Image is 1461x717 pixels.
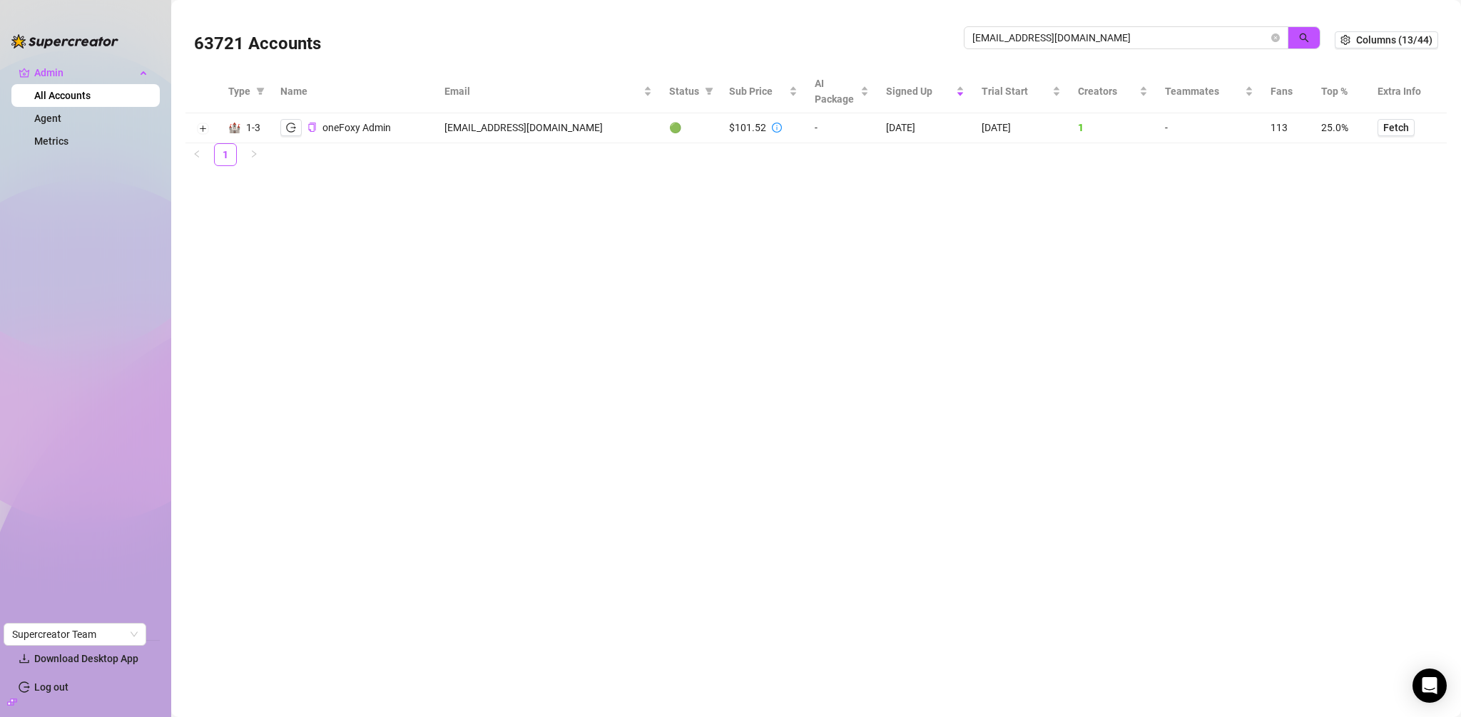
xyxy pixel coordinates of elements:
th: Sub Price [721,70,806,113]
div: 1-3 [246,120,260,135]
span: crown [19,67,30,78]
th: Email [436,70,661,113]
h3: 63721 Accounts [194,33,321,56]
span: 25.0% [1321,122,1348,133]
img: logo-BBDzfeDw.svg [11,34,118,48]
span: Signed Up [886,83,954,99]
th: Teammates [1156,70,1263,113]
th: Creators [1069,70,1156,113]
span: Fetch [1383,122,1409,133]
span: Email [444,83,641,99]
td: [DATE] [877,113,974,143]
th: Top % [1313,70,1369,113]
span: build [7,697,17,707]
button: Columns (13/44) [1335,31,1438,48]
td: [EMAIL_ADDRESS][DOMAIN_NAME] [436,113,661,143]
span: setting [1340,35,1350,45]
span: 113 [1271,122,1288,133]
a: 1 [215,144,236,165]
td: [DATE] [973,113,1069,143]
li: Next Page [243,143,265,166]
button: Copy Account UID [307,123,317,133]
span: Status [669,83,699,99]
span: download [19,653,30,664]
span: 🟢 [669,122,681,133]
a: Metrics [34,135,68,147]
th: Extra Info [1369,70,1447,113]
li: 1 [214,143,237,166]
span: filter [702,81,716,102]
a: Log out [34,681,68,693]
span: Trial Start [982,83,1049,99]
th: Fans [1262,70,1312,113]
button: right [243,143,265,166]
th: Signed Up [877,70,974,113]
span: search [1299,33,1309,43]
span: logout [286,123,296,133]
a: All Accounts [34,90,91,101]
div: 🏰 [228,120,240,135]
span: Admin [34,61,136,84]
td: - [806,113,877,143]
span: filter [705,87,713,96]
li: Previous Page [185,143,208,166]
a: Agent [34,113,61,124]
div: $101.52 [729,120,766,135]
span: left [193,150,201,158]
span: AI Package [815,76,857,107]
span: 1 [1078,122,1084,133]
span: right [250,150,258,158]
span: Columns (13/44) [1356,34,1432,46]
span: oneFoxy Admin [322,122,391,133]
span: filter [253,81,268,102]
span: Creators [1078,83,1136,99]
span: filter [256,87,265,96]
th: Trial Start [973,70,1069,113]
span: copy [307,123,317,132]
input: Search by UID / Name / Email / Creator Username [972,30,1268,46]
div: Open Intercom Messenger [1412,669,1447,703]
span: info-circle [772,123,782,133]
span: Type [228,83,250,99]
th: Name [272,70,436,113]
button: Fetch [1378,119,1415,136]
span: Download Desktop App [34,653,138,664]
span: Supercreator Team [12,624,138,645]
button: Expand row [197,123,208,135]
th: AI Package [806,70,877,113]
button: close-circle [1271,33,1280,42]
span: Sub Price [729,83,786,99]
button: logout [280,119,302,136]
button: left [185,143,208,166]
span: - [1165,122,1168,133]
span: Teammates [1165,83,1243,99]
